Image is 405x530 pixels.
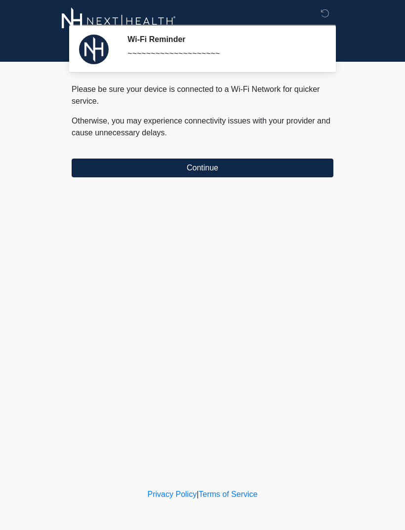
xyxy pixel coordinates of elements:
[127,48,319,60] div: ~~~~~~~~~~~~~~~~~~~~
[72,83,333,107] p: Please be sure your device is connected to a Wi-Fi Network for quicker service.
[72,115,333,139] p: Otherwise, you may experience connectivity issues with your provider and cause unnecessary delays
[79,35,109,64] img: Agent Avatar
[62,7,176,35] img: Next-Health Logo
[199,490,257,498] a: Terms of Service
[165,128,167,137] span: .
[148,490,197,498] a: Privacy Policy
[197,490,199,498] a: |
[72,159,333,177] button: Continue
